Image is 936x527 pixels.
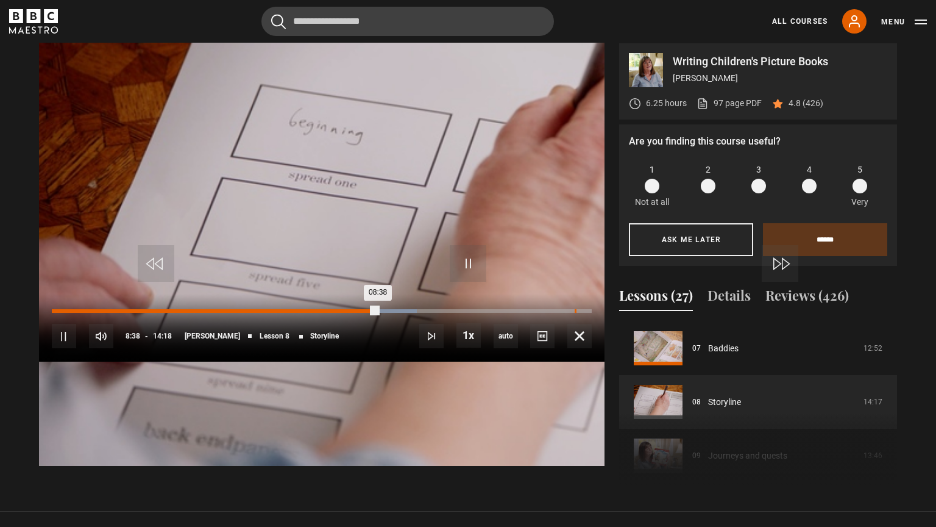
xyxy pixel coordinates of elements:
[708,342,739,355] a: Baddies
[419,324,444,348] button: Next Lesson
[145,332,148,340] span: -
[153,325,172,347] span: 14:18
[185,332,240,340] span: [PERSON_NAME]
[673,56,887,67] p: Writing Children's Picture Books
[494,324,518,348] span: auto
[261,7,554,36] input: Search
[789,97,823,110] p: 4.8 (426)
[271,14,286,29] button: Submit the search query
[52,324,76,348] button: Pause
[772,16,828,27] a: All Courses
[646,97,687,110] p: 6.25 hours
[494,324,518,348] div: Current quality: 720p
[629,223,753,256] button: Ask me later
[619,285,693,311] button: Lessons (27)
[706,163,711,176] span: 2
[52,309,592,313] div: Progress Bar
[456,323,481,348] button: Playback Rate
[707,285,751,311] button: Details
[310,332,339,340] span: Storyline
[89,324,113,348] button: Mute
[629,134,887,149] p: Are you finding this course useful?
[697,97,762,110] a: 97 page PDF
[857,163,862,176] span: 5
[9,9,58,34] svg: BBC Maestro
[635,196,669,209] p: Not at all
[807,163,812,176] span: 4
[126,325,140,347] span: 8:38
[756,163,761,176] span: 3
[848,196,871,209] p: Very
[708,396,741,409] a: Storyline
[39,43,604,362] video-js: Video Player
[567,324,592,348] button: Fullscreen
[765,285,849,311] button: Reviews (426)
[881,16,927,28] button: Toggle navigation
[673,72,887,85] p: [PERSON_NAME]
[650,163,654,176] span: 1
[260,332,289,340] span: Lesson 8
[530,324,555,348] button: Captions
